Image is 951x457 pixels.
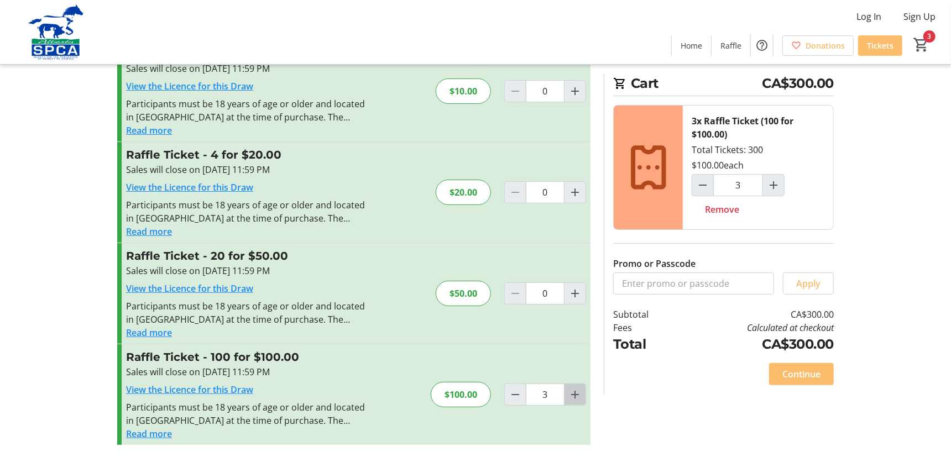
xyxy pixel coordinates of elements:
div: $20.00 [436,180,491,205]
td: Calculated at checkout [677,321,834,334]
span: Raffle [720,40,741,51]
td: Total [613,334,677,354]
h3: Raffle Ticket - 20 for $50.00 [126,248,368,264]
span: CA$300.00 [762,73,834,93]
input: Raffle Ticket (100 for $100.00) Quantity [713,174,763,196]
input: Raffle Ticket Quantity [526,181,565,203]
label: Promo or Passcode [613,257,696,270]
div: 3x Raffle Ticket (100 for $100.00) [692,114,824,141]
div: Sales will close on [DATE] 11:59 PM [126,163,368,176]
div: Participants must be 18 years of age or older and located in [GEOGRAPHIC_DATA] at the time of pur... [126,97,368,124]
span: Home [681,40,702,51]
h3: Raffle Ticket - 100 for $100.00 [126,349,368,365]
a: Donations [782,35,854,56]
span: Remove [705,203,739,216]
button: Increment by one [565,182,586,203]
button: Cart [911,35,931,55]
button: Remove [692,198,753,220]
button: Increment by one [565,384,586,405]
input: Raffle Ticket Quantity [526,282,565,304]
button: Increment by one [565,283,586,304]
button: Decrement by one [505,384,526,405]
button: Read more [126,225,172,238]
a: View the Licence for this Draw [126,282,253,295]
td: Subtotal [613,308,677,321]
div: $100.00 [431,382,491,407]
div: Sales will close on [DATE] 11:59 PM [126,365,368,379]
button: Decrement by one [692,175,713,196]
a: View the Licence for this Draw [126,80,253,92]
h2: Cart [613,73,834,96]
div: Participants must be 18 years of age or older and located in [GEOGRAPHIC_DATA] at the time of pur... [126,300,368,326]
div: $10.00 [436,78,491,104]
a: Tickets [858,35,902,56]
button: Sign Up [895,8,944,25]
img: Alberta SPCA's Logo [7,4,105,60]
input: Enter promo or passcode [613,272,774,295]
button: Apply [783,272,834,295]
span: Log In [856,10,881,23]
a: Raffle [712,35,750,56]
div: Sales will close on [DATE] 11:59 PM [126,264,368,277]
a: View the Licence for this Draw [126,384,253,396]
div: Participants must be 18 years of age or older and located in [GEOGRAPHIC_DATA] at the time of pur... [126,401,368,427]
div: $100.00 each [692,159,744,172]
span: Continue [782,367,821,381]
td: CA$300.00 [677,308,834,321]
button: Read more [126,124,172,137]
button: Read more [126,427,172,440]
div: Total Tickets: 300 [683,106,833,229]
span: Apply [796,277,821,290]
button: Increment by one [763,175,784,196]
button: Continue [769,363,834,385]
div: $50.00 [436,281,491,306]
td: CA$300.00 [677,334,834,354]
span: Donations [806,40,845,51]
button: Read more [126,326,172,339]
a: Home [672,35,711,56]
div: Sales will close on [DATE] 11:59 PM [126,62,368,75]
span: Sign Up [903,10,936,23]
div: Participants must be 18 years of age or older and located in [GEOGRAPHIC_DATA] at the time of pur... [126,198,368,225]
td: Fees [613,321,677,334]
span: Tickets [867,40,893,51]
button: Help [751,34,773,56]
button: Log In [848,8,890,25]
input: Raffle Ticket Quantity [526,80,565,102]
button: Increment by one [565,81,586,102]
a: View the Licence for this Draw [126,181,253,193]
h3: Raffle Ticket - 4 for $20.00 [126,146,368,163]
input: Raffle Ticket Quantity [526,384,565,406]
